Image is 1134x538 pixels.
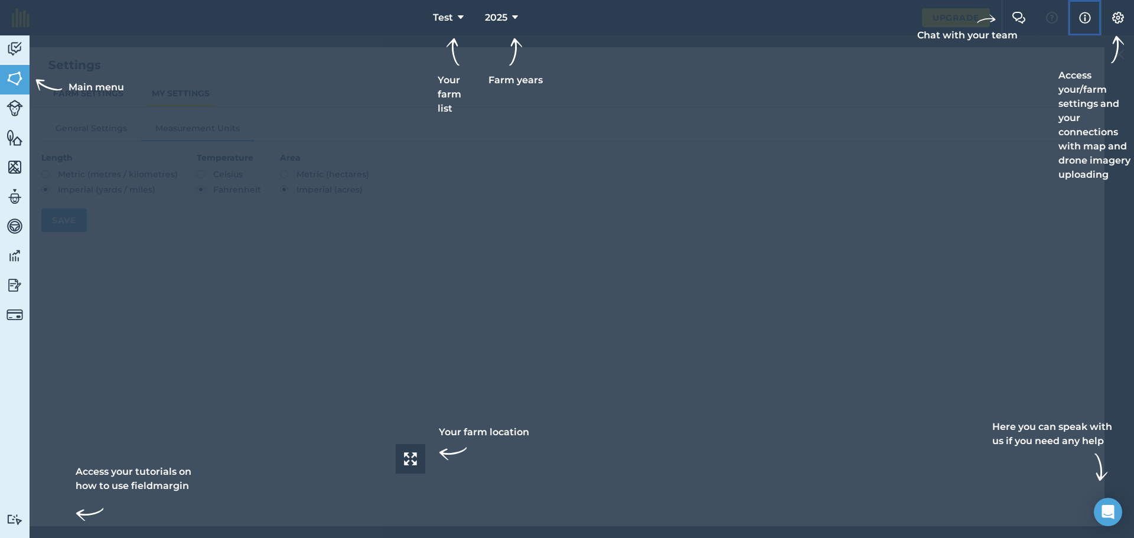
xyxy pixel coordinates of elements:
[1111,12,1125,24] img: A cog icon
[433,11,453,25] span: Test
[76,465,198,529] div: Access your tutorials on how to use fieldmargin
[6,247,23,265] img: svg+xml;base64,PD94bWwgdmVyc2lvbj0iMS4wIiBlbmNvZGluZz0idXRmLTgiPz4KPCEtLSBHZW5lcmF0b3I6IEFkb2JlIE...
[404,452,417,465] img: Four arrows, one pointing top left, one top right, one bottom right and the last bottom left
[439,425,529,468] div: Your farm location
[1012,12,1026,24] img: Two speech bubbles overlapping with the left bubble in the forefront
[396,444,425,474] button: Your farm location
[1094,498,1122,526] div: Open Intercom Messenger
[1079,11,1091,25] img: svg+xml;base64,PHN2ZyB4bWxucz0iaHR0cDovL3d3dy53My5vcmcvMjAwMC9zdmciIHdpZHRoPSIxNyIgaGVpZ2h0PSIxNy...
[485,11,507,25] span: 2025
[438,38,468,116] div: Your farm list
[6,307,23,323] img: svg+xml;base64,PD94bWwgdmVyc2lvbj0iMS4wIiBlbmNvZGluZz0idXRmLTgiPz4KPCEtLSBHZW5lcmF0b3I6IEFkb2JlIE...
[6,276,23,294] img: svg+xml;base64,PD94bWwgdmVyc2lvbj0iMS4wIiBlbmNvZGluZz0idXRmLTgiPz4KPCEtLSBHZW5lcmF0b3I6IEFkb2JlIE...
[917,9,1018,43] div: Chat with your team
[6,70,23,87] img: svg+xml;base64,PHN2ZyB4bWxucz0iaHR0cDovL3d3dy53My5vcmcvMjAwMC9zdmciIHdpZHRoPSI1NiIgaGVpZ2h0PSI2MC...
[6,100,23,116] img: svg+xml;base64,PD94bWwgdmVyc2lvbj0iMS4wIiBlbmNvZGluZz0idXRmLTgiPz4KPCEtLSBHZW5lcmF0b3I6IEFkb2JlIE...
[6,188,23,206] img: svg+xml;base64,PD94bWwgdmVyc2lvbj0iMS4wIiBlbmNvZGluZz0idXRmLTgiPz4KPCEtLSBHZW5lcmF0b3I6IEFkb2JlIE...
[6,129,23,146] img: svg+xml;base64,PHN2ZyB4bWxucz0iaHR0cDovL3d3dy53My5vcmcvMjAwMC9zdmciIHdpZHRoPSI1NiIgaGVpZ2h0PSI2MC...
[6,158,23,176] img: svg+xml;base64,PHN2ZyB4bWxucz0iaHR0cDovL3d3dy53My5vcmcvMjAwMC9zdmciIHdpZHRoPSI1NiIgaGVpZ2h0PSI2MC...
[992,420,1115,481] div: Here you can speak with us if you need any help
[6,514,23,525] img: svg+xml;base64,PD94bWwgdmVyc2lvbj0iMS4wIiBlbmNvZGluZz0idXRmLTgiPz4KPCEtLSBHZW5lcmF0b3I6IEFkb2JlIE...
[483,38,549,87] div: Farm years
[33,73,124,102] div: Main menu
[6,40,23,58] img: svg+xml;base64,PD94bWwgdmVyc2lvbj0iMS4wIiBlbmNvZGluZz0idXRmLTgiPz4KPCEtLSBHZW5lcmF0b3I6IEFkb2JlIE...
[1058,35,1134,182] div: Access your/farm settings and your connections with map and drone imagery uploading
[6,217,23,235] img: svg+xml;base64,PD94bWwgdmVyc2lvbj0iMS4wIiBlbmNvZGluZz0idXRmLTgiPz4KPCEtLSBHZW5lcmF0b3I6IEFkb2JlIE...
